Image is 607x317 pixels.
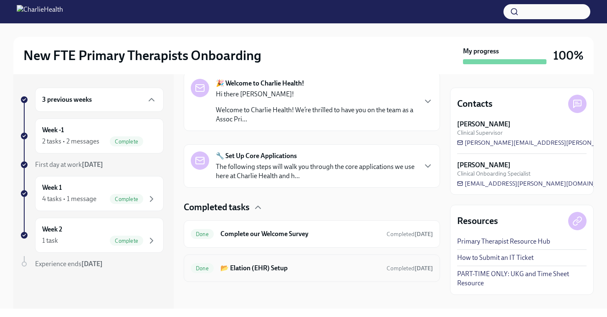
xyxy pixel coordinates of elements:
p: The following steps will walk you through the core applications we use here at Charlie Health and... [216,162,416,181]
h6: Week -1 [42,126,64,135]
a: PART-TIME ONLY: UKG and Time Sheet Resource [457,269,587,288]
strong: [DATE] [415,231,433,238]
h6: 3 previous weeks [42,95,92,104]
h6: Week 1 [42,183,62,192]
h4: Completed tasks [184,201,250,214]
span: Complete [110,238,143,244]
h4: Contacts [457,98,493,110]
h6: Complete our Welcome Survey [220,229,380,239]
span: Experience ends [35,260,103,268]
span: Completed [387,265,433,272]
strong: [DATE] [81,260,103,268]
span: First day at work [35,161,103,169]
img: CharlieHealth [17,5,63,18]
p: Hi there [PERSON_NAME]! [216,90,416,99]
strong: My progress [463,47,499,56]
div: 4 tasks • 1 message [42,194,96,204]
a: First day at work[DATE] [20,160,164,169]
span: Complete [110,196,143,202]
div: 3 previous weeks [35,88,164,112]
span: September 2nd, 2025 12:08 [387,230,433,238]
a: Primary Therapist Resource Hub [457,237,550,246]
span: September 2nd, 2025 13:36 [387,264,433,272]
strong: [DATE] [415,265,433,272]
strong: [DATE] [82,161,103,169]
span: Completed [387,231,433,238]
div: 2 tasks • 2 messages [42,137,99,146]
a: DoneComplete our Welcome SurveyCompleted[DATE] [191,227,433,241]
h6: Week 2 [42,225,62,234]
span: Clinical Supervisor [457,129,503,137]
span: Done [191,231,214,237]
a: Week 21 taskComplete [20,218,164,253]
strong: [PERSON_NAME] [457,120,511,129]
h4: Resources [457,215,498,227]
h6: 📂 Elation (EHR) Setup [220,264,380,273]
span: Complete [110,138,143,145]
a: Week 14 tasks • 1 messageComplete [20,176,164,211]
a: Done📂 Elation (EHR) SetupCompleted[DATE] [191,262,433,275]
p: Welcome to Charlie Health! We’re thrilled to have you on the team as a Assoc Pri... [216,106,416,124]
strong: 🎉 Welcome to Charlie Health! [216,79,304,88]
strong: [PERSON_NAME] [457,161,511,170]
span: Clinical Onboarding Specialist [457,170,531,178]
div: Completed tasks [184,201,440,214]
h2: New FTE Primary Therapists Onboarding [23,47,261,64]
a: How to Submit an IT Ticket [457,253,534,262]
div: 1 task [42,236,58,245]
h3: 100% [553,48,584,63]
a: Week -12 tasks • 2 messagesComplete [20,118,164,153]
span: Done [191,265,214,272]
strong: 🔧 Set Up Core Applications [216,151,297,161]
